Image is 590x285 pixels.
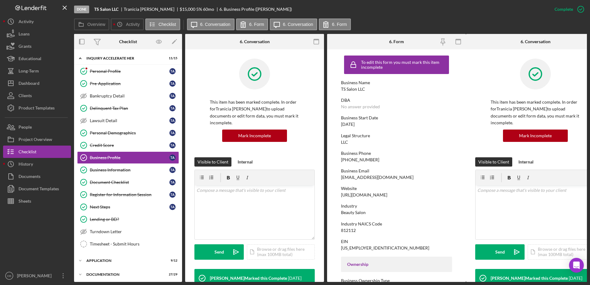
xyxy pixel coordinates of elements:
[90,118,169,123] div: Lawsuit Detail
[169,167,176,173] div: T A
[77,176,179,188] a: Document ChecklistTA
[341,87,365,92] div: TS Salon LLC
[341,221,452,226] div: Industry NAICS Code
[77,213,179,225] a: Lending or BD?
[90,106,169,111] div: Delinquent Tax Plan
[341,98,452,103] div: DBA
[169,142,176,148] div: T A
[90,192,169,197] div: Register for Information Session
[3,146,71,158] button: Checklist
[3,170,71,183] button: Documents
[3,65,71,77] button: Long-Term
[515,157,537,167] button: Internal
[569,258,584,273] div: Open Intercom Messenger
[169,130,176,136] div: T A
[219,7,292,12] div: 6. Business Profile ([PERSON_NAME])
[519,130,552,142] div: Mark Incomplete
[87,22,105,27] label: Overview
[238,130,271,142] div: Mark Incomplete
[77,164,179,176] a: Business InformationTA
[332,22,347,27] label: 6. Form
[19,89,32,103] div: Clients
[491,99,580,126] p: This item has been marked complete. In order for Tranicia [PERSON_NAME] to upload documents or ed...
[288,276,301,281] time: 2025-02-24 20:27
[90,217,179,222] div: Lending or BD?
[475,157,512,167] button: Visible to Client
[119,39,137,44] div: Checklist
[194,157,231,167] button: Visible to Client
[200,22,231,27] label: 6. Conversation
[90,180,169,185] div: Document Checklist
[77,225,179,238] a: Turndown Letter
[341,278,452,283] div: Business Ownership Type
[187,19,235,30] button: 6. Conversation
[145,19,180,30] button: Checklist
[341,80,452,85] div: Business Name
[341,122,355,127] div: [DATE]
[169,204,176,210] div: T A
[169,155,176,161] div: T A
[3,89,71,102] a: Clients
[77,201,179,213] a: Next StepsTA
[94,7,118,12] b: TS Salon LLC
[111,19,143,30] button: Activity
[341,210,366,215] div: Beauty Salon
[19,77,39,91] div: Dashboard
[90,155,169,160] div: Business Profile
[169,105,176,111] div: T A
[495,244,505,260] div: Send
[341,239,452,244] div: EIN
[19,121,32,135] div: People
[569,276,582,281] time: 2025-02-24 20:27
[283,22,313,27] label: 6. Conversation
[77,238,179,250] a: Timesheet - Submit Hours
[19,40,31,54] div: Grants
[19,133,52,147] div: Project Overview
[347,262,446,267] div: Ownership
[19,183,59,196] div: Document Templates
[341,192,387,197] div: [URL][DOMAIN_NAME]
[341,246,429,250] div: [US_EMPLOYER_IDENTIFICATION_NUMBER]
[90,242,179,246] div: Timesheet - Submit Hours
[90,229,179,234] div: Turndown Letter
[3,133,71,146] button: Project Overview
[19,28,30,42] div: Loans
[3,121,71,133] button: People
[3,102,71,114] button: Product Templates
[90,204,169,209] div: Next Steps
[180,7,195,12] div: $15,000
[3,40,71,52] button: Grants
[77,65,179,77] a: Personal ProfileTA
[389,39,404,44] div: 6. Form
[361,60,447,70] div: To edit this form you must mark this item incomplete
[124,7,180,12] div: Tranicia [PERSON_NAME]
[169,93,176,99] div: T A
[74,19,109,30] button: Overview
[3,15,71,28] button: Activity
[77,188,179,201] a: Register for Information SessionTA
[90,130,169,135] div: Personal Demographics
[169,192,176,198] div: T A
[77,127,179,139] a: Personal DemographicsTA
[3,52,71,65] a: Educational
[15,270,56,283] div: [PERSON_NAME]
[169,179,176,185] div: T A
[7,274,11,278] text: DB
[249,22,264,27] label: 6. Form
[341,140,348,145] div: LLC
[3,28,71,40] button: Loans
[90,69,169,74] div: Personal Profile
[319,19,351,30] button: 6. Form
[3,195,71,207] button: Sheets
[169,118,176,124] div: T A
[19,102,55,116] div: Product Templates
[3,183,71,195] button: Document Templates
[491,276,568,281] div: [PERSON_NAME] Marked this Complete
[86,56,162,60] div: Inquiry Accelerate Her
[3,158,71,170] button: History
